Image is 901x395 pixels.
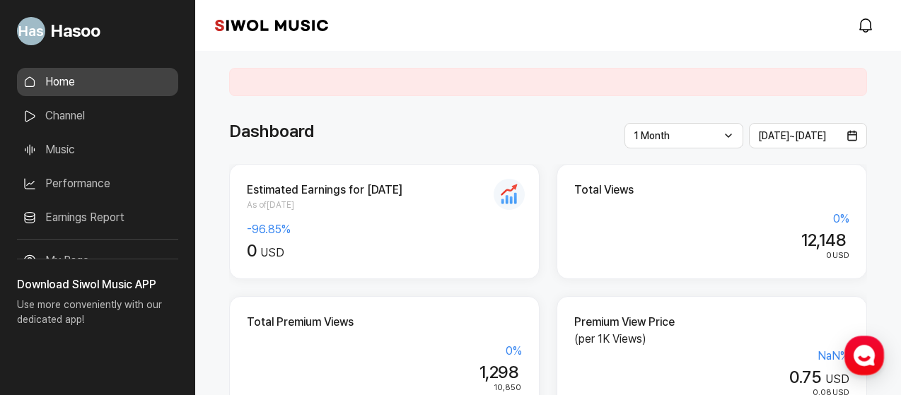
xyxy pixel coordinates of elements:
[494,382,521,392] span: 10,850
[574,211,849,228] div: 0 %
[574,331,849,348] p: (per 1K Views)
[574,367,849,388] div: USD
[17,293,178,338] p: Use more conveniently with our dedicated app!
[17,11,178,51] a: Go to My Profile
[826,250,832,260] span: 0
[247,343,522,360] div: 0 %
[229,119,314,144] h1: Dashboard
[17,102,178,130] a: Channel
[634,130,670,141] span: 1 Month
[17,204,178,232] a: Earnings Report
[247,221,522,238] div: -96.85 %
[479,362,518,382] span: 1,298
[574,314,849,331] h2: Premium View Price
[17,170,178,198] a: Performance
[247,241,522,261] div: USD
[17,68,178,96] a: Home
[17,276,178,293] h3: Download Siwol Music APP
[789,367,821,387] span: 0.75
[853,11,881,40] a: modal.notifications
[801,230,845,250] span: 12,148
[247,182,522,199] h2: Estimated Earnings for [DATE]
[247,199,522,211] span: As of [DATE]
[51,18,100,44] span: Hasoo
[247,240,256,261] span: 0
[749,123,868,148] button: [DATE]~[DATE]
[17,247,178,275] a: My Page
[758,130,826,141] span: [DATE] ~ [DATE]
[574,348,849,365] div: NaN %
[574,249,849,262] div: USD
[17,136,178,164] a: Music
[247,314,522,331] h2: Total Premium Views
[574,182,849,199] h2: Total Views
